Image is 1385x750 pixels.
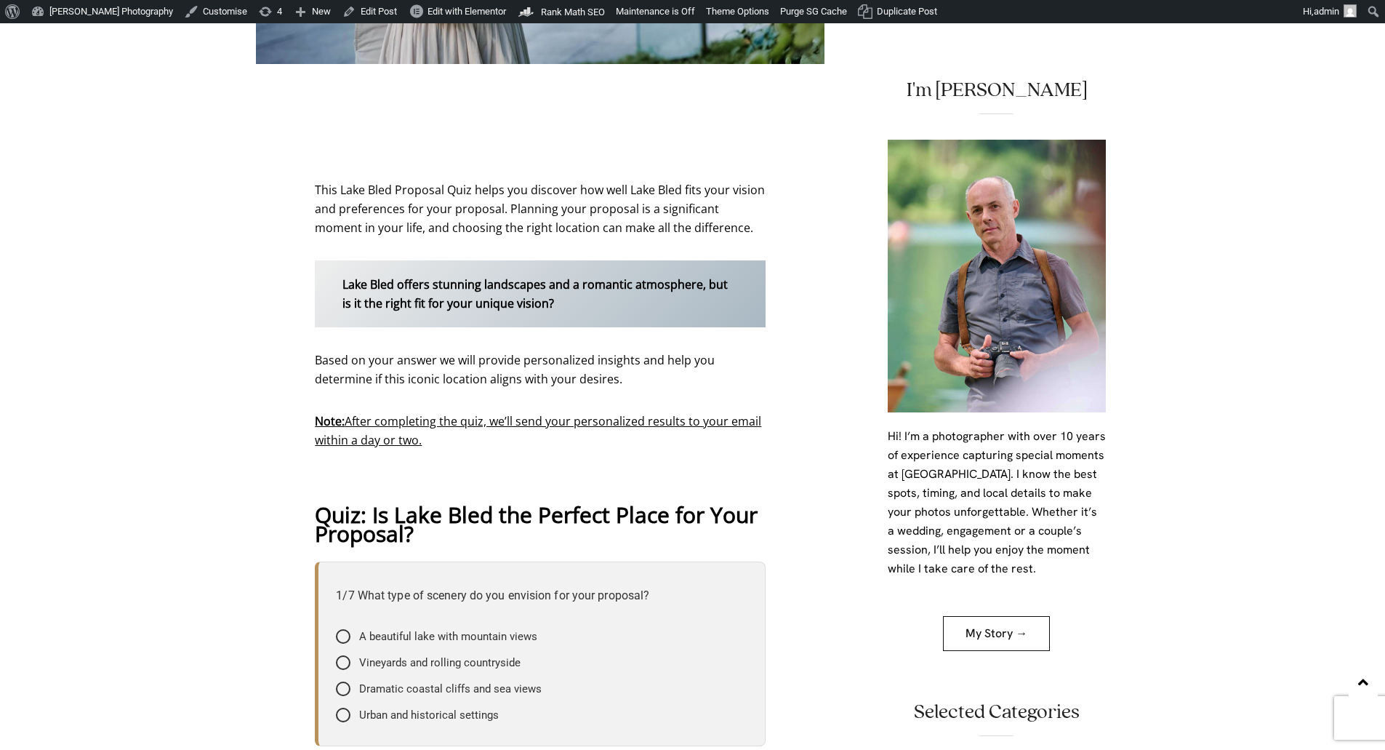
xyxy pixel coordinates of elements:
[966,628,1027,639] span: My Story →
[315,413,761,448] span: After completing the quiz, we’ll send your personalized results to your email within a day or two.
[888,80,1106,100] h2: I'm [PERSON_NAME]
[541,7,605,17] span: Rank Math SEO
[315,180,766,237] p: This Lake Bled Proposal Quiz helps you discover how well Lake Bled fits your vision and preferenc...
[888,702,1106,722] h2: Selected Categories
[315,506,766,543] span: Quiz: Is Lake Bled the Perfect Place for Your Proposal?
[359,655,521,670] span: Vineyards and rolling countryside
[336,587,747,605] p: 1/7 What type of scenery do you envision for your proposal?
[359,629,537,644] span: A beautiful lake with mountain views
[943,616,1050,651] a: My Story →
[315,351,766,388] p: Based on your answer we will provide personalized insights and help you determine if this iconic ...
[315,413,345,429] strong: Note:
[1314,6,1339,17] span: admin
[888,427,1106,578] p: Hi! I’m a photographer with over 10 years of experience capturing special moments at [GEOGRAPHIC_...
[427,6,506,17] span: Edit with Elementor
[359,682,542,696] span: Dramatic coastal cliffs and sea views
[359,708,499,722] span: Urban and historical settings
[342,276,728,311] strong: Lake Bled offers stunning landscapes and a romantic atmosphere, but is it the right fit for your ...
